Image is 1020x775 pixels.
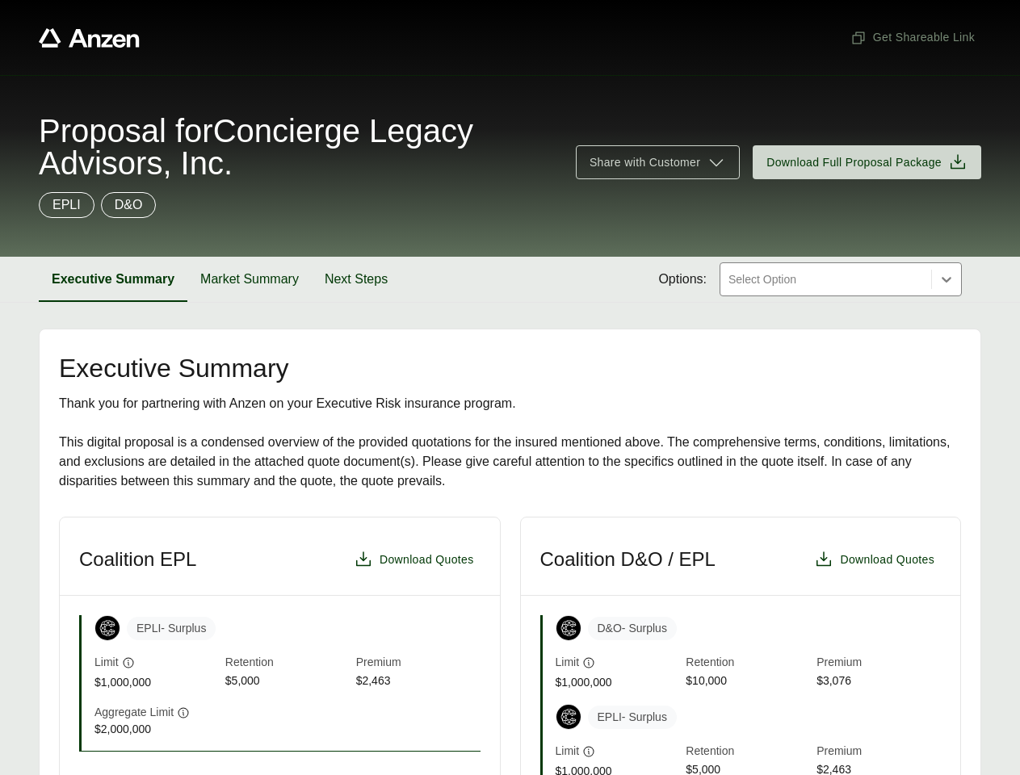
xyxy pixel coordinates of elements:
h3: Coalition EPL [79,547,196,572]
span: $5,000 [225,672,350,691]
span: Limit [556,654,580,671]
span: Premium [356,654,481,672]
p: EPLI [52,195,81,215]
img: Coalition [556,705,581,729]
span: Retention [225,654,350,672]
span: Proposal for Concierge Legacy Advisors, Inc. [39,115,556,179]
div: Thank you for partnering with Anzen on your Executive Risk insurance program. This digital propos... [59,394,961,491]
button: Download Quotes [808,543,941,576]
span: $1,000,000 [556,674,680,691]
h2: Executive Summary [59,355,961,381]
span: EPLI - Surplus [588,706,677,729]
span: Retention [686,654,810,672]
span: Download Full Proposal Package [766,154,942,171]
span: Get Shareable Link [850,29,975,46]
span: Share with Customer [590,154,700,171]
button: Share with Customer [576,145,740,179]
button: Download Full Proposal Package [753,145,981,179]
span: EPLI - Surplus [127,617,216,640]
span: Premium [816,654,941,672]
span: $3,076 [816,672,941,691]
h3: Coalition D&O / EPL [540,547,716,572]
img: Coalition [556,616,581,640]
button: Next Steps [312,257,401,302]
button: Download Quotes [347,543,481,576]
button: Get Shareable Link [844,23,981,52]
span: $2,463 [356,672,481,691]
p: D&O [115,195,143,215]
button: Executive Summary [39,257,187,302]
span: $1,000,000 [94,674,219,691]
span: Aggregate Limit [94,704,174,721]
span: Retention [686,743,810,761]
span: Options: [658,270,707,289]
img: Coalition [95,616,120,640]
span: Download Quotes [380,551,474,568]
button: Market Summary [187,257,312,302]
span: Limit [556,743,580,760]
span: $10,000 [686,672,810,691]
span: Limit [94,654,119,671]
a: Anzen website [39,28,140,48]
span: Download Quotes [840,551,934,568]
span: D&O - Surplus [588,617,677,640]
span: $2,000,000 [94,721,219,738]
span: Premium [816,743,941,761]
